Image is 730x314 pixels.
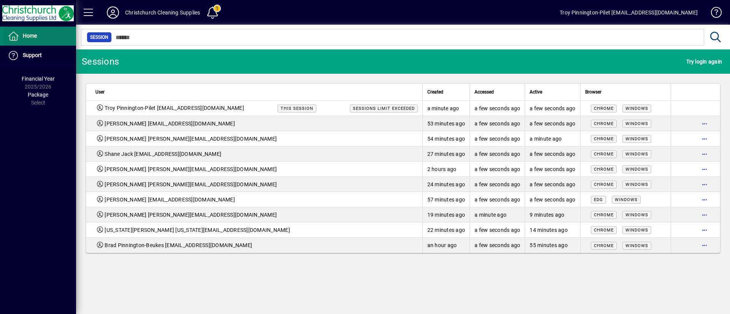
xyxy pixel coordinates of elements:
span: Windows [625,243,648,248]
span: Chrome [594,213,614,217]
span: Chrome [594,136,614,141]
button: Profile [101,6,125,19]
span: Windows [625,136,648,141]
button: More options [698,117,711,130]
span: Active [530,88,542,96]
span: Try login again [686,56,722,68]
div: Mozilla/5.0 (Windows NT 10.0; Win64; x64) AppleWebKit/537.36 (KHTML, like Gecko) Chrome/139.0.0.0... [585,195,666,203]
div: Sessions [82,56,119,68]
td: 14 minutes ago [525,222,580,238]
button: More options [698,193,711,206]
td: 54 minutes ago [422,131,470,146]
a: Support [4,46,76,65]
td: 2 hours ago [422,162,470,177]
button: More options [698,178,711,190]
td: a few seconds ago [470,192,525,207]
td: a minute ago [422,101,470,116]
button: More options [698,224,711,236]
span: Chrome [594,182,614,187]
td: a few seconds ago [470,238,525,253]
span: [PERSON_NAME] [PERSON_NAME][EMAIL_ADDRESS][DOMAIN_NAME] [105,181,277,188]
div: Mozilla/5.0 (Windows NT 10.0; Win64; x64) AppleWebKit/537.36 (KHTML, like Gecko) Chrome/139.0.0.0... [585,211,666,219]
span: [PERSON_NAME] [PERSON_NAME][EMAIL_ADDRESS][DOMAIN_NAME] [105,165,277,173]
button: More options [698,133,711,145]
span: Windows [625,167,648,172]
td: 27 minutes ago [422,146,470,162]
span: Windows [625,152,648,157]
span: [PERSON_NAME] [PERSON_NAME][EMAIL_ADDRESS][DOMAIN_NAME] [105,135,277,143]
span: Windows [625,213,648,217]
div: Mozilla/5.0 (Windows NT 10.0; Win64; x64) AppleWebKit/537.36 (KHTML, like Gecko) Chrome/139.0.0.0... [585,226,666,234]
div: Mozilla/5.0 (Windows NT 10.0; Win64; x64) AppleWebKit/537.36 (KHTML, like Gecko) Chrome/139.0.0.0... [585,180,666,188]
div: Mozilla/5.0 (Windows NT 10.0; Win64; x64) AppleWebKit/537.36 (KHTML, like Gecko) Chrome/139.0.0.0... [585,119,666,127]
td: 24 minutes ago [422,177,470,192]
span: Chrome [594,167,614,172]
td: a minute ago [470,207,525,222]
span: Browser [585,88,601,96]
button: More options [698,239,711,251]
span: Brad Pinnington-Beukes [EMAIL_ADDRESS][DOMAIN_NAME] [105,241,252,249]
td: 22 minutes ago [422,222,470,238]
div: Mozilla/5.0 (Windows NT 10.0; Win64; x64) AppleWebKit/537.36 (KHTML, like Gecko) Chrome/139.0.0.0... [585,150,666,158]
span: Windows [615,197,638,202]
div: Mozilla/5.0 (Windows NT 10.0; Win64; x64) AppleWebKit/537.36 (KHTML, like Gecko) Chrome/139.0.0.0... [585,135,666,143]
div: Christchurch Cleaning Supplies [125,6,200,19]
td: a few seconds ago [470,131,525,146]
button: Try login again [684,55,724,68]
span: Accessed [474,88,494,96]
a: Knowledge Base [705,2,720,26]
td: a few seconds ago [525,177,580,192]
td: a few seconds ago [470,177,525,192]
td: a few seconds ago [525,146,580,162]
span: [PERSON_NAME] [EMAIL_ADDRESS][DOMAIN_NAME] [105,196,235,203]
button: More options [698,148,711,160]
span: Chrome [594,121,614,126]
span: This session [281,106,313,111]
td: a few seconds ago [470,116,525,131]
div: Mozilla/5.0 (Windows NT 10.0; Win64; x64) AppleWebKit/537.36 (KHTML, like Gecko) Chrome/139.0.0.0... [585,241,666,249]
span: Package [28,92,48,98]
td: an hour ago [422,238,470,253]
div: Mozilla/5.0 (Windows NT 10.0; Win64; x64) AppleWebKit/537.36 (KHTML, like Gecko) Chrome/139.0.0.0... [585,104,666,112]
span: Windows [625,121,648,126]
td: a few seconds ago [470,162,525,177]
span: Chrome [594,152,614,157]
span: Chrome [594,106,614,111]
td: 53 minutes ago [422,116,470,131]
td: a few seconds ago [470,101,525,116]
td: a few seconds ago [525,192,580,207]
span: [PERSON_NAME] [EMAIL_ADDRESS][DOMAIN_NAME] [105,120,235,127]
td: a few seconds ago [525,101,580,116]
span: Financial Year [22,76,55,82]
td: 57 minutes ago [422,192,470,207]
td: a minute ago [525,131,580,146]
td: a few seconds ago [525,162,580,177]
td: a few seconds ago [470,146,525,162]
button: More options [698,209,711,221]
span: Sessions limit exceeded [353,106,415,111]
span: [US_STATE][PERSON_NAME] [US_STATE][EMAIL_ADDRESS][DOMAIN_NAME] [105,226,290,234]
span: Windows [625,182,648,187]
span: Shane Jack [EMAIL_ADDRESS][DOMAIN_NAME] [105,150,221,158]
span: Chrome [594,228,614,233]
span: Chrome [594,243,614,248]
button: More options [698,163,711,175]
span: Created [427,88,443,96]
span: Windows [625,228,648,233]
div: Mozilla/5.0 (Windows NT 10.0; Win64; x64) AppleWebKit/537.36 (KHTML, like Gecko) Chrome/139.0.0.0... [585,165,666,173]
span: User [95,88,105,96]
span: Support [23,52,42,58]
span: Windows [625,106,648,111]
td: 19 minutes ago [422,207,470,222]
td: a few seconds ago [525,116,580,131]
td: 55 minutes ago [525,238,580,253]
a: Home [4,27,76,46]
td: 9 minutes ago [525,207,580,222]
span: Edg [594,197,603,202]
span: [PERSON_NAME] [PERSON_NAME][EMAIL_ADDRESS][DOMAIN_NAME] [105,211,277,219]
span: Home [23,33,37,39]
span: Troy Pinnington-Pilet [EMAIL_ADDRESS][DOMAIN_NAME] [105,104,244,112]
td: a few seconds ago [470,222,525,238]
div: Troy Pinnington-Pilet [EMAIL_ADDRESS][DOMAIN_NAME] [560,6,698,19]
span: Session [90,33,108,41]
